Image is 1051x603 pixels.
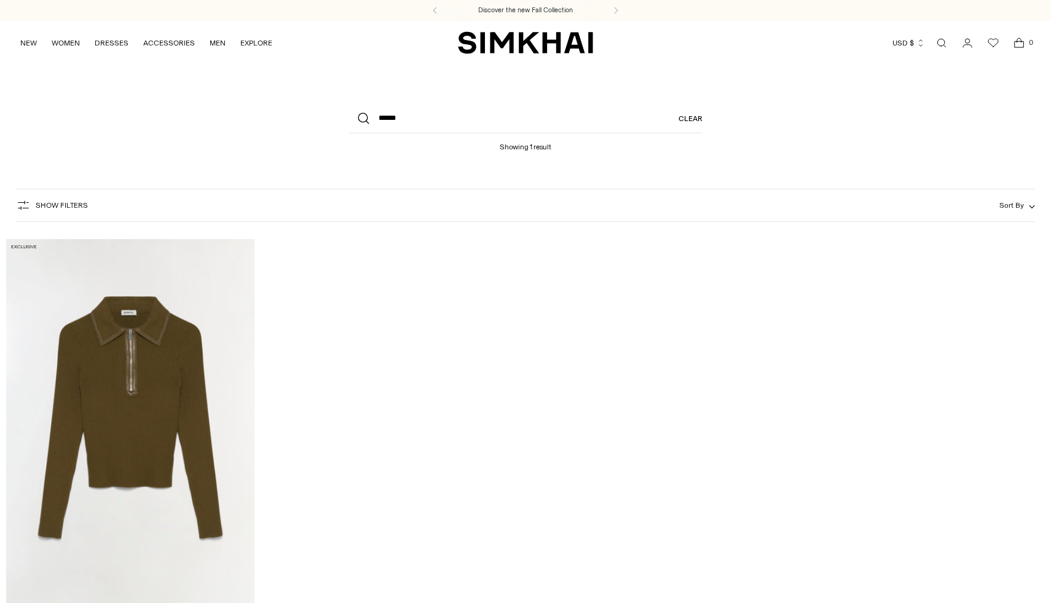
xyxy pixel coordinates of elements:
a: Open search modal [929,31,954,55]
a: EXPLORE [240,30,272,57]
a: WOMEN [52,30,80,57]
button: Search [349,104,379,133]
a: DRESSES [95,30,128,57]
a: ACCESSORIES [143,30,195,57]
button: Show Filters [16,195,88,215]
a: Clear [679,104,703,133]
a: SIMKHAI [458,31,593,55]
a: Go to the account page [955,31,980,55]
a: Discover the new Fall Collection [478,6,573,15]
span: Show Filters [36,201,88,210]
button: Sort By [999,199,1035,212]
a: Wishlist [981,31,1006,55]
h1: Showing 1 result [500,133,551,151]
a: MEN [210,30,226,57]
span: Sort By [999,201,1024,210]
a: NEW [20,30,37,57]
span: 0 [1025,37,1036,48]
a: Open cart modal [1007,31,1031,55]
button: USD $ [892,30,925,57]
